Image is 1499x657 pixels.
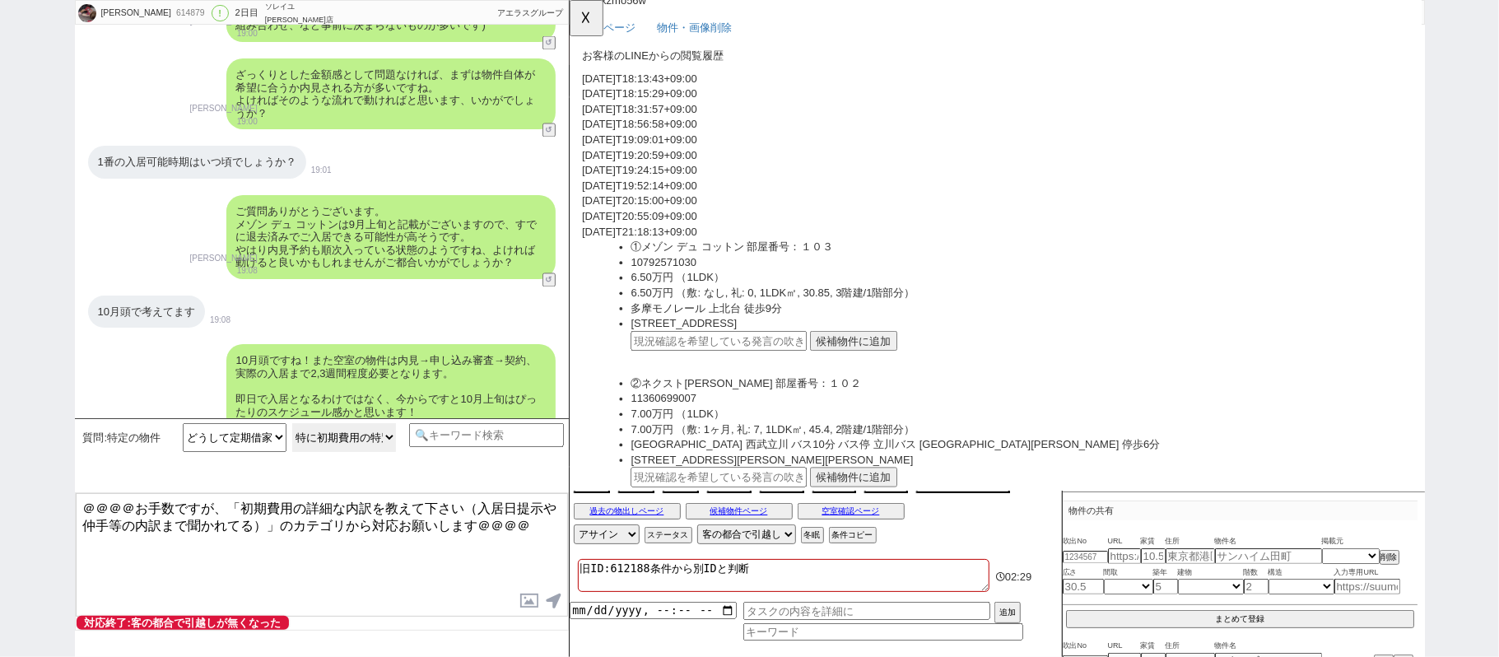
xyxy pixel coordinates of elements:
li: 多摩モノレール 上北台 徒歩9分 [66,323,903,339]
button: 過去の物出しページ [574,503,681,520]
li: 10792571030 [66,273,903,290]
p: お客様のLINEからの閲覧履歴 [13,51,903,68]
span: 対応終了:客の都合で引越しが無くなった [77,616,289,630]
input: タスクの内容を詳細に [743,602,990,620]
span: 建物 [1178,566,1244,580]
img: 0h2qy3Bv8-bV5USnxLDLcTISQabjR3OzRMKCgqb2dNNjw7eH5cKHsjOGRDYG5tfS4OLSQiMTFNY2hYWRo4ShyRalN6M2ltfi4... [78,4,96,22]
input: 5 [1153,579,1178,594]
li: [STREET_ADDRESS][PERSON_NAME][PERSON_NAME] [66,486,903,502]
span: URL [1108,535,1141,548]
input: キーワード [743,623,1023,641]
input: 東京都港区海岸３ [1166,548,1215,564]
div: 614879 [171,7,208,20]
span: 物件名 [1215,640,1322,653]
span: 物件名 [1215,535,1322,548]
span: 入力専用URL [1334,566,1400,580]
li: 6.50万円 （敷: なし, 礼: 0, 1LDK㎡, 30.85, 3階建/1階部分） [66,306,903,323]
li: 7.00万円 （1LDK） [66,436,903,453]
input: 現況確認を希望している発言の吹き出し番号 [66,502,255,524]
input: 🔍キーワード検索 [409,423,565,447]
input: 2 [1244,579,1269,594]
li: [STREET_ADDRESS] [66,339,903,356]
span: 吹出No [1063,640,1108,653]
div: ざっくりとした金額感として問題なければ、まずは物件自体が希望に合うか内見される方が多いですね。 よければそのような流れで動ければと思います、いかがでしょうか？ [226,58,556,129]
span: 住所 [1166,535,1215,548]
div: 1番の入居可能時期はいつ頃でしょうか？ [88,146,306,179]
div: 2日目 [235,7,258,20]
input: サンハイム田町 [1215,548,1322,564]
input: 現況確認を希望している発言の吹き出し番号 [66,356,255,377]
button: 追加 [994,602,1021,623]
p: 19:00 [190,27,258,40]
li: 6.50万円 （1LDK） [66,290,903,306]
button: ↺ [542,36,556,50]
button: まとめて登録 [1066,610,1414,628]
li: [DATE]T18:15:29+09:00 [13,92,903,109]
li: 7.00万円 （敷: 1ヶ月, 礼: 7, 1LDK㎡, 45.4, 2階建/1階部分） [66,453,903,469]
div: [PERSON_NAME] [99,7,171,20]
a: 物件・画像削除 [94,23,194,36]
li: [DATE]T21:18:13+09:00 [13,240,903,257]
button: 候補物件に追加 [258,356,352,377]
div: ご質問ありがとうございます。 メゾン デュ コットンは9月上旬と記載がございますので、すでに退去済みでご入居できる可能性が高そうです。 やはり内見予約も順次入っている状態のようですね、よければ動... [226,195,556,279]
span: 階数 [1244,566,1269,580]
p: [PERSON_NAME] [190,252,258,265]
p: 19:08 [190,264,258,277]
div: ! [212,5,229,21]
li: [DATE]T18:13:43+09:00 [13,76,903,92]
li: ②ネクスト[PERSON_NAME] 部屋番号：１０２ [66,403,903,420]
li: 11360699007 [66,420,903,436]
li: [DATE]T19:24:15+09:00 [13,175,903,191]
p: 物件の共有 [1063,501,1418,520]
li: [DATE]T20:55:09+09:00 [13,224,903,240]
div: ソレイユ[PERSON_NAME]店 [265,1,347,26]
span: 間取 [1104,566,1153,580]
li: [DATE]T19:52:14+09:00 [13,191,903,207]
li: [DATE]T20:15:00+09:00 [13,207,903,224]
button: 候補物件ページ [686,503,793,520]
p: 19:08 [210,314,230,327]
a: 紹介ページ [13,23,91,36]
div: 10月頭ですね！また空室の物件は内見→申し込み審査→契約、実際の入居まで2,3週間程度必要となります。 即日で入居となるわけではなく、今からですと10月上旬はぴったりのスケジュール感かと思います... [226,344,556,454]
button: ステータス [645,527,692,543]
span: 掲載元 [1322,535,1344,548]
li: [DATE]T19:09:01+09:00 [13,142,903,158]
span: 質問:特定の物件 [83,431,161,445]
button: 削除 [1380,550,1399,565]
span: 02:29 [1005,571,1032,583]
div: 10月頭で考えてます [88,296,205,328]
p: 19:01 [311,164,332,177]
li: [DATE]T19:20:59+09:00 [13,158,903,175]
input: 30.5 [1063,579,1104,594]
li: [DATE]T18:56:58+09:00 [13,125,903,142]
li: [DATE]T18:31:57+09:00 [13,109,903,125]
span: 家賃 [1141,535,1166,548]
input: 10.5 [1141,548,1166,564]
span: 住所 [1166,640,1215,653]
button: 冬眠 [801,527,824,543]
button: 空室確認ページ [798,503,905,520]
button: ↺ [542,273,556,287]
input: https://suumo.jp/chintai/jnc_000022489271 [1108,548,1141,564]
span: 築年 [1153,566,1178,580]
span: 広さ [1063,566,1104,580]
span: 構造 [1269,566,1334,580]
span: URL [1108,640,1141,653]
button: ↺ [542,123,556,137]
span: アエラスグループ [498,8,564,17]
li: [GEOGRAPHIC_DATA] 西武立川 バス10分 バス停 立川バス [GEOGRAPHIC_DATA][PERSON_NAME] 停歩6分 [66,469,903,486]
p: [PERSON_NAME] [190,102,258,115]
span: 家賃 [1141,640,1166,653]
button: 候補物件に追加 [258,502,352,524]
li: ①メゾン デュ コットン 部屋番号：１０３ [66,257,903,273]
p: 19:00 [190,115,258,128]
span: 吹出No [1063,535,1108,548]
input: 1234567 [1063,551,1108,563]
input: https://suumo.jp/chintai/jnc_000022489271 [1334,579,1400,594]
button: 条件コピー [829,527,877,543]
